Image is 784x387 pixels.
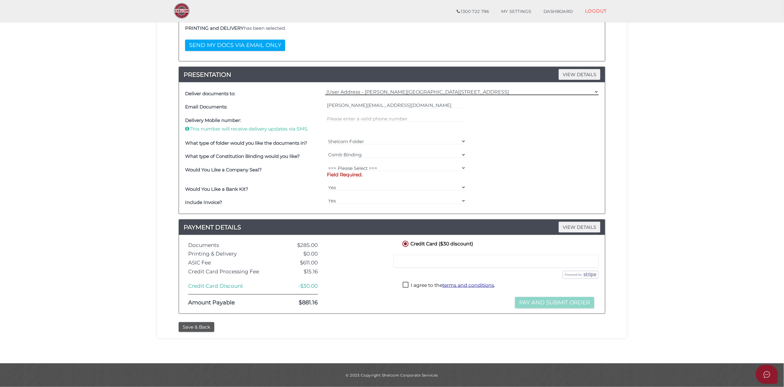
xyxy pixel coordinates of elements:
[184,283,273,289] div: Credit Card Discount
[184,251,273,257] div: Printing & Delivery
[538,6,579,18] a: DASHBOARD
[559,222,600,233] span: VIEW DETAILS
[185,186,248,192] b: Would You Like a Bank Kit?
[403,282,495,290] label: I agree to the .
[273,283,323,289] div: -$30.00
[184,269,273,275] div: Credit Card Processing Fee
[185,104,227,110] b: Email Documents:
[179,222,605,232] a: PAYMENT DETAILSVIEW DETAILS
[184,242,273,248] div: Documents
[401,240,473,247] label: Credit Card ($30 discount)
[185,91,235,96] b: Deliver documents to:
[495,6,538,18] a: MY SETTINGS
[185,40,285,51] button: SEND MY DOCS VIA EMAIL ONLY
[327,115,466,122] input: Please enter a valid 10-digit phone number
[184,300,273,306] div: Amount Payable
[273,251,323,257] div: $0.00
[162,373,622,378] div: © 2025 Copyright Shelcom Corporate Services
[185,126,324,132] p: This number will receive delivery updates via SMS.
[273,260,323,266] div: $611.00
[185,140,307,146] b: What type of folder would you like the documents in?
[185,117,241,123] b: Delivery Mobile number:
[185,199,222,205] b: Include Invoice?
[398,259,595,264] iframe: Secure card payment input frame
[327,171,466,178] p: Field Required.
[273,269,323,275] div: $15.16
[273,300,323,306] div: $881.16
[185,167,262,173] b: Would You Like a Company Seal?
[756,365,778,384] button: Open asap
[273,242,323,248] div: $285.00
[179,70,605,80] h4: PRESENTATION
[185,153,300,159] b: What type of Constitution Binding would you like?
[515,297,594,308] button: Pay and Submit Order
[179,322,214,332] button: Save & Back
[559,69,600,80] span: VIEW DETAILS
[184,260,273,266] div: ASIC Fee
[179,222,605,232] h4: PAYMENT DETAILS
[185,25,244,31] b: PRINTING and DELIVERY
[179,70,605,80] a: PRESENTATIONVIEW DETAILS
[442,282,494,288] a: terms and conditions
[451,6,495,18] a: 1300 722 796
[579,5,613,17] a: LOGOUT
[185,26,599,31] h4: has been selected.
[562,271,599,279] img: stripe.png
